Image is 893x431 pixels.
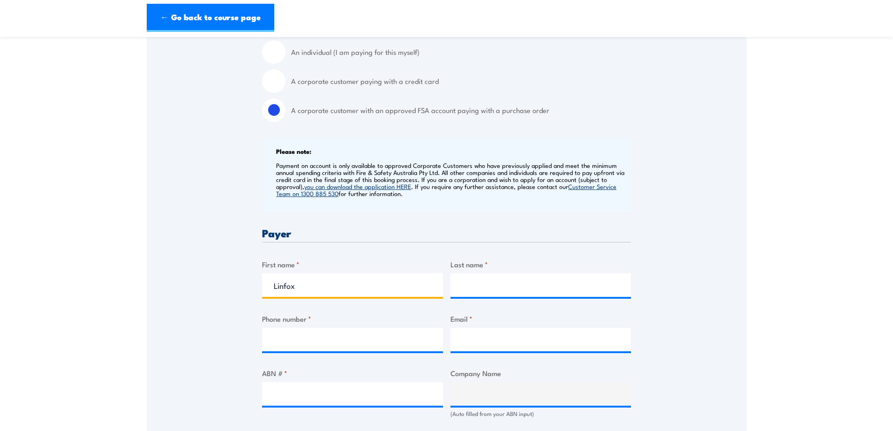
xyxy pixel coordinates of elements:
a: Customer Service Team on 1300 885 530 [276,182,616,197]
label: Last name [450,259,631,270]
label: A corporate customer paying with a credit card [291,69,631,93]
label: First name [262,259,443,270]
div: (Auto filled from your ABN input) [450,409,631,418]
p: Payment on account is only available to approved Corporate Customers who have previously applied ... [276,162,629,197]
a: you can download the application HERE [304,182,411,190]
label: An individual (I am paying for this myself) [291,40,631,64]
a: ← Go back to course page [147,4,274,32]
h3: Payer [262,227,631,238]
label: ABN # [262,368,443,378]
label: Phone number [262,313,443,324]
label: Company Name [450,368,631,378]
b: Please note: [276,146,311,156]
label: Email [450,313,631,324]
label: A corporate customer with an approved FSA account paying with a purchase order [291,98,631,122]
